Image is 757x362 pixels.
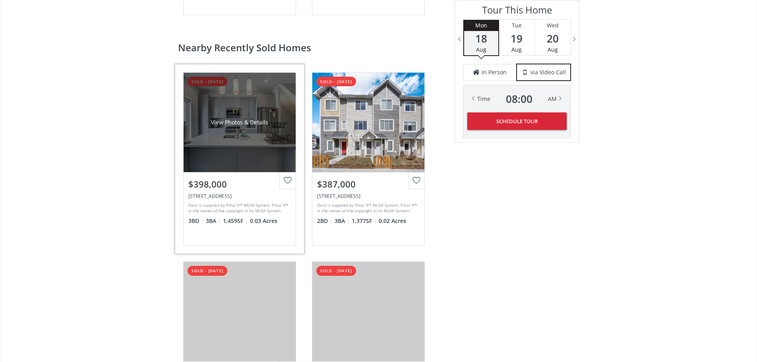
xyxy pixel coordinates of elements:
[467,112,567,130] button: Schedule Tour
[530,68,566,76] span: via Video Call
[499,33,534,44] span: 19
[535,20,571,31] div: Wed
[206,217,221,225] span: 3 BA
[463,4,571,19] h3: Tour This Home
[317,178,420,190] div: $387,000
[476,46,486,53] span: Aug
[482,68,507,76] span: in Person
[464,20,498,31] div: Mon
[317,193,420,199] div: 528 Canals Crossing SW, Airdrie, AB T4B 4L3
[548,46,558,53] span: Aug
[477,93,557,105] div: Time AM
[178,43,443,52] h2: Nearby Recently Sold Homes
[188,202,289,214] div: Data is supplied by Pillar 9™ MLS® System. Pillar 9™ is the owner of the copyright in its MLS® Sy...
[175,64,304,254] a: sold - [DATE]View Photos & Details$398,000[STREET_ADDRESS]Data is supplied by Pillar 9™ MLS® Syst...
[188,193,291,199] div: 476 Canals Crossing SW, Airdrie, AB T4B 4L3
[511,46,522,53] span: Aug
[379,217,406,225] span: 0.02 Acres
[304,64,433,254] a: sold - [DATE]$387,000[STREET_ADDRESS]Data is supplied by Pillar 9™ MLS® System. Pillar 9™ is the ...
[464,33,498,44] span: 18
[188,178,291,190] div: $398,000
[352,217,377,225] span: 1,377 SF
[335,217,350,225] span: 3 BA
[188,217,204,225] span: 3 BD
[506,93,532,105] span: 08 : 00
[317,217,333,225] span: 2 BD
[535,33,571,44] span: 20
[499,20,534,31] div: Tue
[317,202,418,214] div: Data is supplied by Pillar 9™ MLS® System. Pillar 9™ is the owner of the copyright in its MLS® Sy...
[223,217,248,225] span: 1,459 SF
[211,118,268,126] div: View Photos & Details
[250,217,277,225] span: 0.03 Acres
